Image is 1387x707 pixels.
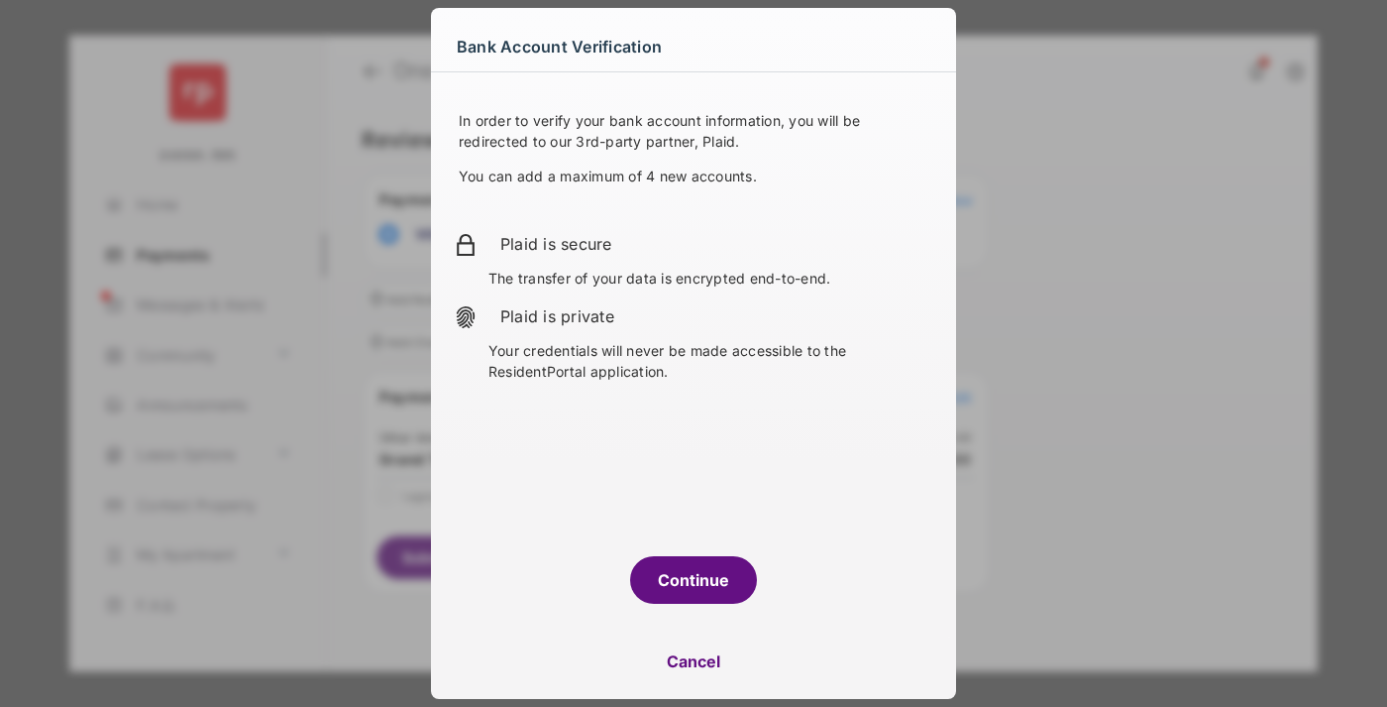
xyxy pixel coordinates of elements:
p: In order to verify your bank account information, you will be redirected to our 3rd-party partner... [459,110,928,152]
span: Bank Account Verification [457,31,662,62]
button: Cancel [431,638,956,685]
p: Your credentials will never be made accessible to the ResidentPortal application. [488,340,932,382]
p: You can add a maximum of 4 new accounts. [459,166,928,186]
button: Continue [630,556,757,604]
p: The transfer of your data is encrypted end-to-end. [488,268,932,289]
h2: Plaid is secure [500,232,932,256]
h2: Plaid is private [500,304,932,328]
